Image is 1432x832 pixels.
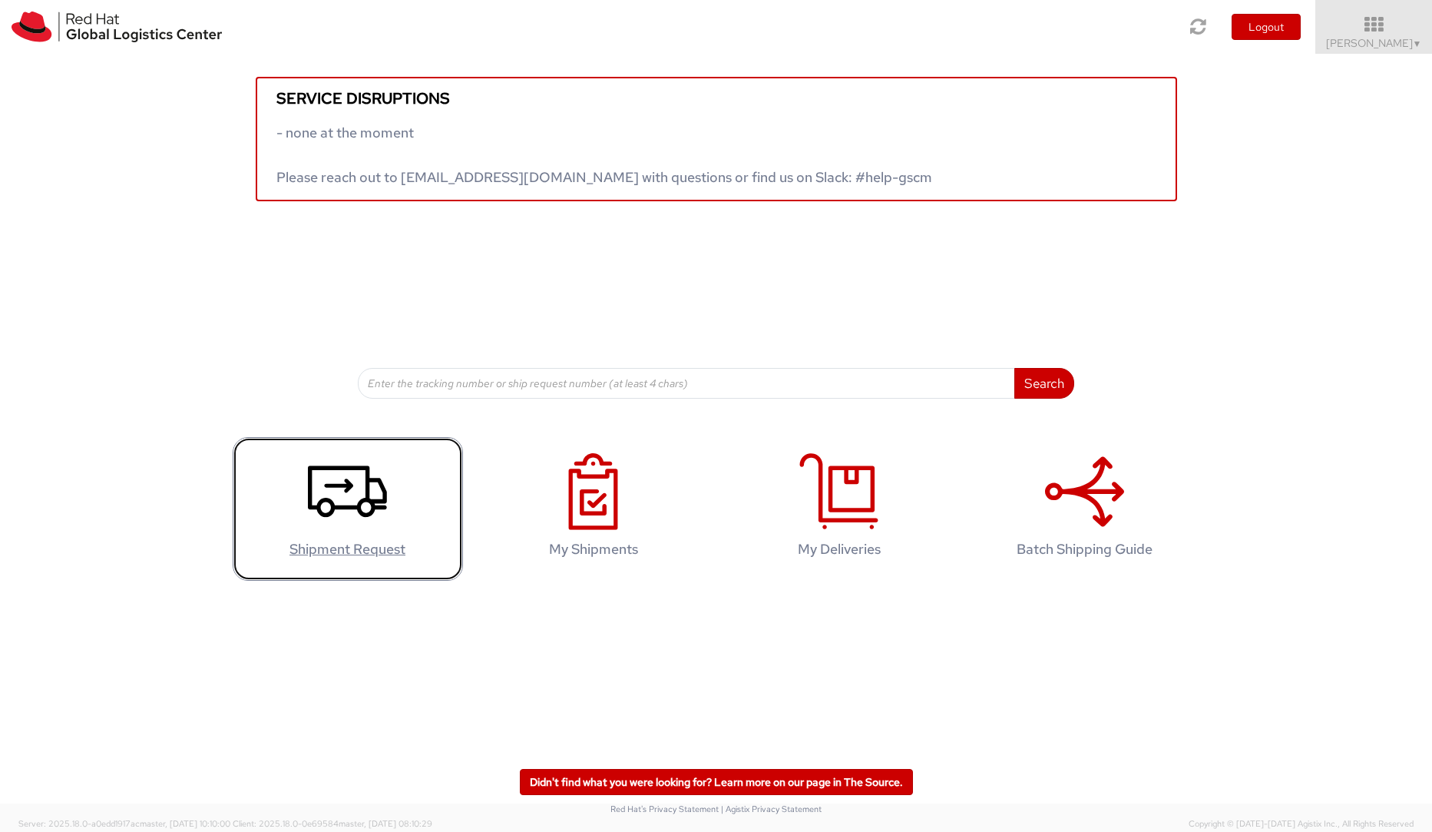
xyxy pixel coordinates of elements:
[721,804,822,814] a: | Agistix Privacy Statement
[276,90,1156,107] h5: Service disruptions
[1014,368,1074,399] button: Search
[986,542,1184,557] h4: Batch Shipping Guide
[610,804,719,814] a: Red Hat's Privacy Statement
[1232,14,1301,40] button: Logout
[339,818,432,829] span: master, [DATE] 08:10:29
[494,542,693,557] h4: My Shipments
[1326,36,1422,50] span: [PERSON_NAME]
[478,437,709,581] a: My Shipments
[276,124,932,186] span: - none at the moment Please reach out to [EMAIL_ADDRESS][DOMAIN_NAME] with questions or find us o...
[724,437,954,581] a: My Deliveries
[249,542,447,557] h4: Shipment Request
[970,437,1200,581] a: Batch Shipping Guide
[740,542,938,557] h4: My Deliveries
[358,368,1015,399] input: Enter the tracking number or ship request number (at least 4 chars)
[140,818,230,829] span: master, [DATE] 10:10:00
[233,818,432,829] span: Client: 2025.18.0-0e69584
[233,437,463,581] a: Shipment Request
[18,818,230,829] span: Server: 2025.18.0-a0edd1917ac
[520,769,913,795] a: Didn't find what you were looking for? Learn more on our page in The Source.
[256,77,1177,201] a: Service disruptions - none at the moment Please reach out to [EMAIL_ADDRESS][DOMAIN_NAME] with qu...
[1413,38,1422,50] span: ▼
[1189,818,1414,830] span: Copyright © [DATE]-[DATE] Agistix Inc., All Rights Reserved
[12,12,222,42] img: rh-logistics-00dfa346123c4ec078e1.svg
